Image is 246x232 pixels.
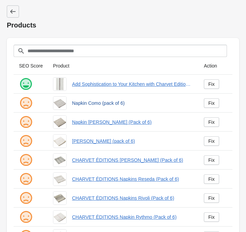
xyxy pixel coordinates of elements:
div: Fix [208,157,215,163]
img: sad.png [19,191,33,205]
a: Fix [204,117,219,127]
a: Fix [204,193,219,203]
img: sad.png [19,172,33,186]
a: Fix [204,136,219,146]
a: Napkin Como (pack of 6) [72,100,193,107]
th: Action [198,57,232,75]
a: CHARVET ÉDITIONS [PERSON_NAME] (Pack of 6) [72,157,193,163]
a: CHARVET ÉDITIONS Napkins Reseda (Pack of 6) [72,176,193,182]
a: CHARVET ÉDITIONS Napkins Rivoli (Pack of 6) [72,195,193,201]
img: sad.png [19,96,33,110]
img: happy.png [19,77,33,91]
a: Fix [204,79,219,89]
div: Fix [208,214,215,220]
div: Fix [208,100,215,106]
img: sad.png [19,115,33,129]
h1: Products [7,20,239,30]
div: Fix [208,176,215,182]
div: Fix [208,81,215,87]
a: Add Sophistication to Your Kitchen with Charvet Editions Linen Tea Towel - Durable and Stylish [72,81,193,88]
th: SEO Score [14,57,48,75]
a: Fix [204,174,219,184]
a: [PERSON_NAME] (pack of 6) [72,138,193,144]
img: sad.png [19,210,33,224]
div: Fix [208,195,215,201]
a: Fix [204,155,219,165]
img: sad.png [19,134,33,148]
a: Napkin [PERSON_NAME] (Pack of 6) [72,119,193,125]
a: Fix [204,98,219,108]
a: CHARVET ÉDITIONS Napkin Rythmo (Pack of 6) [72,214,193,220]
img: sad.png [19,153,33,167]
th: Product [48,57,198,75]
div: Fix [208,119,215,125]
a: Fix [204,212,219,222]
div: Fix [208,138,215,144]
